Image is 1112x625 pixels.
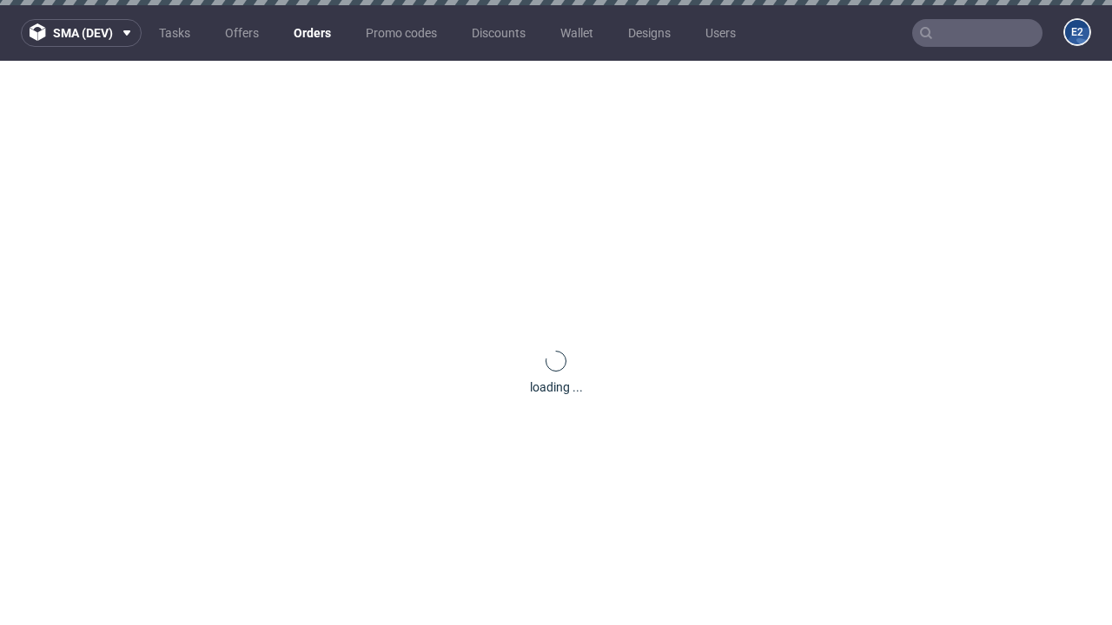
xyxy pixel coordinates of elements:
figcaption: e2 [1065,20,1089,44]
span: sma (dev) [53,27,113,39]
a: Offers [215,19,269,47]
a: Tasks [149,19,201,47]
button: sma (dev) [21,19,142,47]
a: Wallet [550,19,604,47]
a: Discounts [461,19,536,47]
a: Promo codes [355,19,447,47]
a: Designs [618,19,681,47]
a: Orders [283,19,341,47]
div: loading ... [530,378,583,396]
a: Users [695,19,746,47]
